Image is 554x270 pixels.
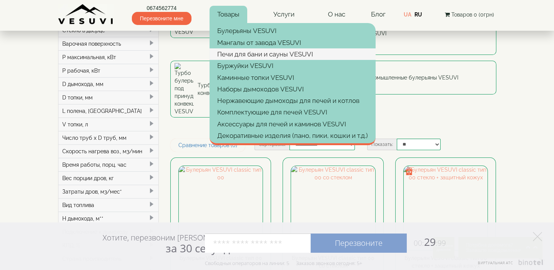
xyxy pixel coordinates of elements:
span: Товаров 0 (0грн) [451,12,494,18]
div: Вид топлива [58,198,159,212]
a: Печи для бани и сауны VESUVI [210,48,376,60]
img: gift [405,167,413,175]
img: Булерьян VESUVI classic тип 00 стекло + защитный кожух [404,166,487,250]
div: Затраты дров, м3/мес* [58,185,159,198]
div: Вес порции дров, кг [58,171,159,185]
span: Виртуальная АТС [478,260,513,265]
a: О нас [320,6,353,23]
span: 29 [407,235,446,249]
a: Турбо булерьяны под принудительную конвекцию VESUVI Турбо булерьяны под принудительную конвекцию ... [170,61,328,118]
a: Декоративные изделия (пано, пики, кошки и т.д.) [210,130,376,141]
a: Блог [371,10,386,18]
img: Булерьян VESUVI classic тип 00 со стеклом [291,166,375,250]
button: Товаров 0 (0грн) [442,10,496,19]
img: Завод VESUVI [58,4,114,25]
a: Аксессуары для печей и каминов VESUVI [210,118,376,130]
div: H дымохода, м** [58,212,159,225]
a: Сравнение товаров (0) [170,139,245,152]
div: D топки, мм [58,91,159,104]
a: RU [414,12,422,18]
a: Комплектующие для печей VESUVI [210,106,376,118]
img: Турбо булерьяны под принудительную конвекцию VESUVI [175,63,194,115]
a: Услуги [265,6,302,23]
a: Каминные топки VESUVI [210,72,376,83]
a: Перезвоните [311,234,407,253]
div: P рабочая, кВт [58,64,159,77]
a: Промышленные булерьяны VESUVI Промышленные булерьяны VESUVI [339,61,496,94]
div: Скорость нагрева воз., м3/мин [58,144,159,158]
a: Наборы дымоходов VESUVI [210,83,376,95]
div: Варочная поверхность [58,37,159,50]
a: Товары [210,6,247,23]
div: Свободных операторов на линии: 5 Заказов звонков сегодня: 5+ [205,260,362,266]
span: :99 [436,238,446,248]
span: 00: [414,238,424,248]
span: Перезвоните мне [132,12,191,25]
span: за 30 секунд? [166,241,235,255]
div: P максимальная, кВт [58,50,159,64]
a: 0674562774 [132,4,191,12]
div: Время работы, порц. час [58,158,159,171]
a: Виртуальная АТС [473,260,544,270]
div: L полена, [GEOGRAPHIC_DATA] [58,104,159,118]
div: Хотите, перезвоним [PERSON_NAME] [103,233,235,254]
a: Булерьяны VESUVI [210,25,376,36]
div: V топки, л [58,118,159,131]
a: UA [404,12,411,18]
a: Нержавеющие дымоходы для печей и котлов [210,95,376,106]
a: Буржуйки VESUVI [210,60,376,71]
label: Показать: [367,139,397,150]
div: Число труб x D труб, мм [58,131,159,144]
div: D дымохода, мм [58,77,159,91]
img: Булерьян VESUVI classic тип 00 [179,166,263,250]
a: Мангалы от завода VESUVI [210,37,376,48]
